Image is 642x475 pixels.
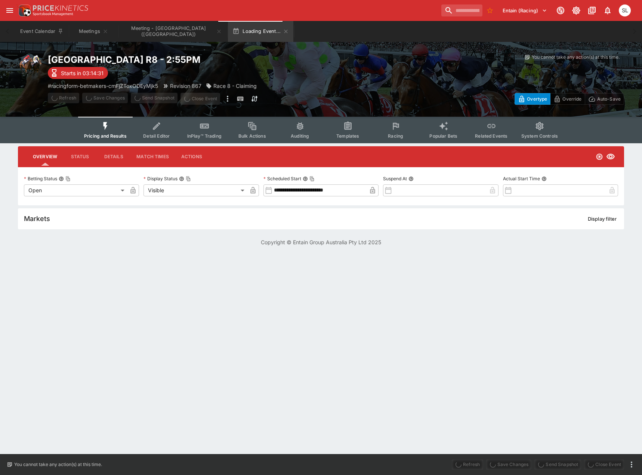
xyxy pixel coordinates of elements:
[206,82,257,90] div: Race 8 - Claiming
[70,21,117,42] button: Meetings
[143,184,247,196] div: Visible
[130,148,175,166] button: Match Times
[515,93,550,105] button: Overtype
[97,148,130,166] button: Details
[61,69,104,77] p: Starts in 03:14:31
[521,133,558,139] span: System Controls
[187,133,222,139] span: InPlay™ Trading
[175,148,209,166] button: Actions
[3,4,16,17] button: open drawer
[84,133,127,139] span: Pricing and Results
[27,148,63,166] button: Overview
[16,21,68,42] button: Event Calendar
[562,95,581,103] p: Override
[65,176,71,181] button: Copy To Clipboard
[59,176,64,181] button: Betting StatusCopy To Clipboard
[583,213,621,225] button: Display filter
[498,4,552,16] button: Select Tenant
[619,4,631,16] div: Singa Livett
[336,133,359,139] span: Templates
[303,176,308,181] button: Scheduled StartCopy To Clipboard
[541,176,547,181] button: Actual Start Time
[601,4,614,17] button: Notifications
[383,175,407,182] p: Suspend At
[475,133,507,139] span: Related Events
[170,82,201,90] p: Revision 867
[16,3,31,18] img: PriceKinetics Logo
[63,148,97,166] button: Status
[388,133,403,139] span: Racing
[24,184,127,196] div: Open
[48,54,336,65] h2: Copy To Clipboard
[515,93,624,105] div: Start From
[585,4,599,17] button: Documentation
[143,175,178,182] p: Display Status
[228,21,293,42] button: Loading Event...
[48,82,158,90] p: Copy To Clipboard
[585,93,624,105] button: Auto-Save
[441,4,482,16] input: search
[554,4,567,17] button: Connected to PK
[429,133,457,139] span: Popular Bets
[213,82,257,90] p: Race 8 - Claiming
[309,176,315,181] button: Copy To Clipboard
[179,176,184,181] button: Display StatusCopy To Clipboard
[14,461,102,468] p: You cannot take any action(s) at this time.
[606,152,615,161] svg: Visible
[33,5,88,11] img: PriceKinetics
[570,4,583,17] button: Toggle light/dark mode
[597,95,621,103] p: Auto-Save
[18,54,42,78] img: horse_racing.png
[238,133,266,139] span: Bulk Actions
[119,21,226,42] button: Meeting - Mountaineer Park (USA)
[527,95,547,103] p: Overtype
[223,93,232,105] button: more
[627,460,636,469] button: more
[532,54,620,61] p: You cannot take any action(s) at this time.
[550,93,585,105] button: Override
[291,133,309,139] span: Auditing
[263,175,301,182] p: Scheduled Start
[143,133,170,139] span: Detail Editor
[484,4,496,16] button: No Bookmarks
[596,153,603,160] svg: Open
[617,2,633,19] button: Singa Livett
[78,117,564,143] div: Event type filters
[186,176,191,181] button: Copy To Clipboard
[33,12,73,16] img: Sportsbook Management
[503,175,540,182] p: Actual Start Time
[24,175,57,182] p: Betting Status
[408,176,414,181] button: Suspend At
[24,214,50,223] h5: Markets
